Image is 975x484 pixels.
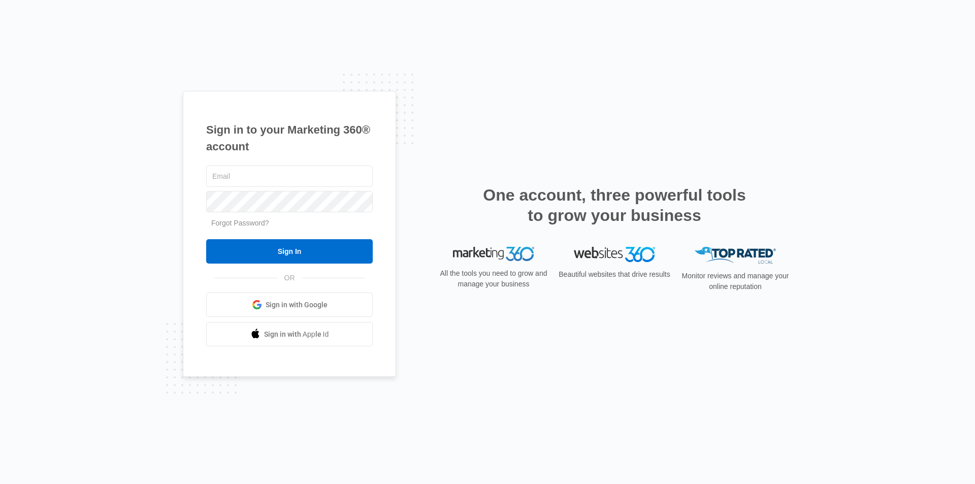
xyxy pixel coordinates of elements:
[678,271,792,292] p: Monitor reviews and manage your online reputation
[480,185,749,225] h2: One account, three powerful tools to grow your business
[264,329,329,340] span: Sign in with Apple Id
[574,247,655,262] img: Websites 360
[558,269,671,280] p: Beautiful websites that drive results
[695,247,776,264] img: Top Rated Local
[453,247,534,261] img: Marketing 360
[437,268,550,289] p: All the tools you need to grow and manage your business
[206,166,373,187] input: Email
[211,219,269,227] a: Forgot Password?
[206,121,373,155] h1: Sign in to your Marketing 360® account
[206,239,373,264] input: Sign In
[206,322,373,346] a: Sign in with Apple Id
[266,300,328,310] span: Sign in with Google
[277,273,302,283] span: OR
[206,293,373,317] a: Sign in with Google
